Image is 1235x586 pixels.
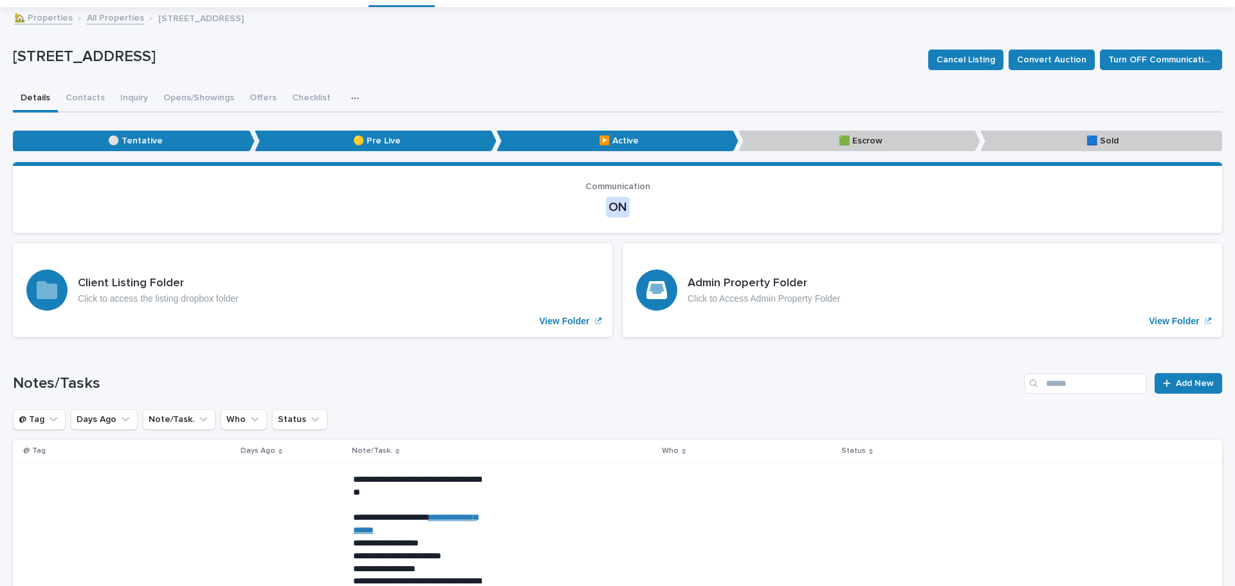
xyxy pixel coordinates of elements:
[13,86,58,113] button: Details
[13,131,255,152] p: ⚪️ Tentative
[623,243,1222,337] a: View Folder
[242,86,284,113] button: Offers
[585,182,650,191] span: Communication
[13,374,1020,393] h1: Notes/Tasks
[78,277,239,291] h3: Client Listing Folder
[738,131,980,152] p: 🟩 Escrow
[1155,373,1222,394] a: Add New
[143,409,215,430] button: Note/Task.
[87,10,144,24] a: All Properties
[662,444,679,458] p: Who
[113,86,156,113] button: Inquiry
[14,10,73,24] a: 🏡 Properties
[23,444,46,458] p: @ Tag
[284,86,338,113] button: Checklist
[928,50,1003,70] button: Cancel Listing
[688,293,840,304] p: Click to Access Admin Property Folder
[241,444,275,458] p: Days Ago
[539,316,589,327] p: View Folder
[1108,49,1214,71] span: Turn OFF Communication
[158,10,244,24] p: [STREET_ADDRESS]
[156,86,242,113] button: Opens/Showings
[1100,50,1222,70] button: Turn OFF Communication
[272,409,327,430] button: Status
[255,131,497,152] p: 🟡 Pre Live
[497,131,738,152] p: ▶️ Active
[841,444,866,458] p: Status
[13,243,612,337] a: View Folder
[1025,373,1147,394] input: Search
[1017,49,1086,71] span: Convert Auction
[58,86,113,113] button: Contacts
[937,49,995,71] span: Cancel Listing
[221,409,267,430] button: Who
[352,444,392,458] p: Note/Task.
[13,409,66,430] button: @ Tag
[606,197,630,217] div: ON
[1009,50,1095,70] button: Convert Auction
[980,131,1222,152] p: 🟦 Sold
[1176,374,1214,392] span: Add New
[13,48,918,66] p: [STREET_ADDRESS]
[688,277,840,291] h3: Admin Property Folder
[78,293,239,304] p: Click to access the listing dropbox folder
[1149,316,1199,327] p: View Folder
[71,409,138,430] button: Days Ago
